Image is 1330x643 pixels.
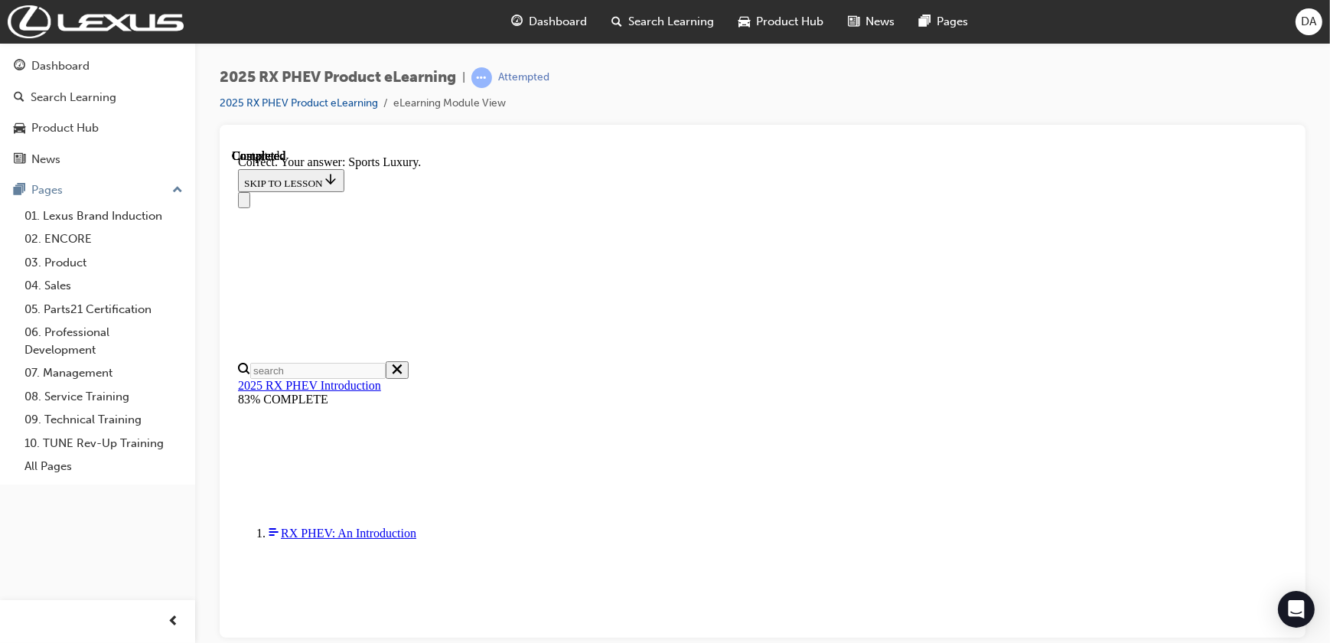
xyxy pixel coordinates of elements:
[599,6,726,38] a: search-iconSearch Learning
[836,6,907,38] a: news-iconNews
[14,60,25,73] span: guage-icon
[937,13,968,31] span: Pages
[1296,8,1322,35] button: DA
[154,212,177,230] button: Close search menu
[18,361,189,385] a: 07. Management
[919,12,931,31] span: pages-icon
[6,20,112,43] button: SKIP TO LESSON
[18,251,189,275] a: 03. Product
[18,385,189,409] a: 08. Service Training
[393,95,506,113] li: eLearning Module View
[18,432,189,455] a: 10. TUNE Rev-Up Training
[18,298,189,321] a: 05. Parts21 Certification
[1302,13,1317,31] span: DA
[6,52,189,80] a: Dashboard
[18,227,189,251] a: 02. ENCORE
[168,612,180,632] span: prev-icon
[12,28,106,40] span: SKIP TO LESSON
[6,6,1055,20] div: Correct. Your answer: Sports Luxury.
[611,12,622,31] span: search-icon
[499,6,599,38] a: guage-iconDashboard
[31,151,60,168] div: News
[220,69,456,86] span: 2025 RX PHEV Product eLearning
[6,83,189,112] a: Search Learning
[6,243,1055,257] div: 83% COMPLETE
[865,13,895,31] span: News
[31,181,63,199] div: Pages
[511,12,523,31] span: guage-icon
[848,12,859,31] span: news-icon
[6,145,189,174] a: News
[31,89,116,106] div: Search Learning
[18,204,189,228] a: 01. Lexus Brand Induction
[462,69,465,86] span: |
[18,455,189,478] a: All Pages
[18,274,189,298] a: 04. Sales
[18,214,154,230] input: Search
[18,408,189,432] a: 09. Technical Training
[14,153,25,167] span: news-icon
[6,114,189,142] a: Product Hub
[529,13,587,31] span: Dashboard
[6,230,149,243] a: 2025 RX PHEV Introduction
[726,6,836,38] a: car-iconProduct Hub
[8,5,184,38] img: Trak
[907,6,980,38] a: pages-iconPages
[1278,591,1315,628] div: Open Intercom Messenger
[18,321,189,361] a: 06. Professional Development
[628,13,714,31] span: Search Learning
[14,91,24,105] span: search-icon
[172,181,183,201] span: up-icon
[738,12,750,31] span: car-icon
[31,119,99,137] div: Product Hub
[6,49,189,176] button: DashboardSearch LearningProduct HubNews
[220,96,378,109] a: 2025 RX PHEV Product eLearning
[14,184,25,197] span: pages-icon
[6,176,189,204] button: Pages
[471,67,492,88] span: learningRecordVerb_ATTEMPT-icon
[6,43,18,59] button: Close navigation menu
[756,13,823,31] span: Product Hub
[31,57,90,75] div: Dashboard
[498,70,549,85] div: Attempted
[14,122,25,135] span: car-icon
